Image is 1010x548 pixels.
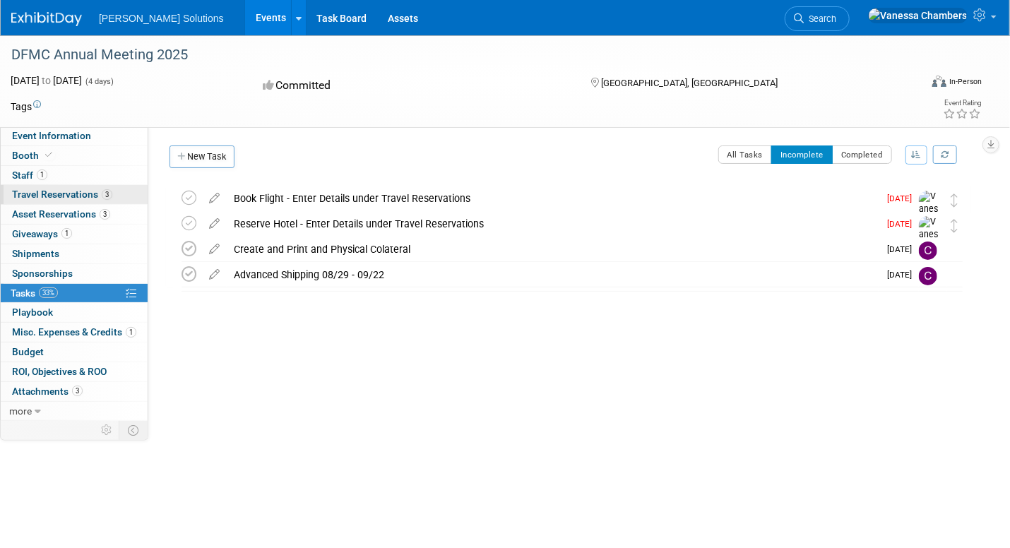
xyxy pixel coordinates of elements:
img: Corey French [919,267,937,285]
a: Budget [1,342,148,362]
span: Booth [12,150,55,161]
a: Shipments [1,244,148,263]
a: Travel Reservations3 [1,185,148,204]
a: Playbook [1,303,148,322]
div: Committed [259,73,568,98]
a: edit [202,218,227,230]
div: Advanced Shipping 08/29 - 09/22 [227,263,879,287]
span: 3 [100,209,110,220]
a: Staff1 [1,166,148,185]
td: Personalize Event Tab Strip [95,421,119,439]
span: Budget [12,346,44,357]
span: Event Information [12,130,91,141]
div: Create and Print and Physical Colateral [227,237,879,261]
button: All Tasks [718,145,773,164]
span: more [9,405,32,417]
span: Tasks [11,287,58,299]
i: Booth reservation complete [45,151,52,159]
span: ROI, Objectives & ROO [12,366,107,377]
a: Event Information [1,126,148,145]
a: more [1,402,148,421]
div: In-Person [949,76,982,87]
a: Booth [1,146,148,165]
a: Attachments3 [1,382,148,401]
div: Event Rating [943,100,981,107]
div: Book Flight - Enter Details under Travel Reservations [227,186,879,210]
a: Search [785,6,850,31]
a: Misc. Expenses & Credits1 [1,323,148,342]
span: Giveaways [12,228,72,239]
span: 1 [126,327,136,338]
td: Toggle Event Tabs [119,421,148,439]
button: Completed [832,145,892,164]
div: DFMC Annual Meeting 2025 [6,42,899,68]
span: Playbook [12,306,53,318]
span: Misc. Expenses & Credits [12,326,136,338]
div: Event Format [838,73,982,95]
span: Shipments [12,248,59,259]
span: 33% [39,287,58,298]
span: 3 [72,386,83,396]
span: [DATE] [DATE] [11,75,82,86]
img: Vanessa Chambers [919,191,940,266]
span: (4 days) [84,77,114,86]
span: [GEOGRAPHIC_DATA], [GEOGRAPHIC_DATA] [602,78,778,88]
a: Asset Reservations3 [1,205,148,224]
a: edit [202,192,227,205]
span: [PERSON_NAME] Solutions [99,13,224,24]
span: [DATE] [887,219,919,229]
span: Sponsorships [12,268,73,279]
span: Attachments [12,386,83,397]
img: ExhibitDay [11,12,82,26]
span: [DATE] [887,270,919,280]
img: Format-Inperson.png [932,76,946,87]
span: 1 [61,228,72,239]
img: Corey French [919,242,937,260]
a: ROI, Objectives & ROO [1,362,148,381]
td: Tags [11,100,41,114]
button: Incomplete [771,145,833,164]
div: Reserve Hotel - Enter Details under Travel Reservations [227,212,879,236]
a: Refresh [933,145,957,164]
span: Search [804,13,836,24]
span: [DATE] [887,244,919,254]
a: edit [202,243,227,256]
a: Giveaways1 [1,225,148,244]
a: Sponsorships [1,264,148,283]
a: edit [202,268,227,281]
span: [DATE] [887,193,919,203]
i: Move task [951,219,958,232]
a: Tasks33% [1,284,148,303]
img: Vanessa Chambers [919,216,940,291]
span: to [40,75,53,86]
i: Move task [951,193,958,207]
span: Travel Reservations [12,189,112,200]
img: Vanessa Chambers [868,8,968,23]
span: 3 [102,189,112,200]
a: New Task [170,145,234,168]
span: Staff [12,169,47,181]
span: Asset Reservations [12,208,110,220]
span: 1 [37,169,47,180]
